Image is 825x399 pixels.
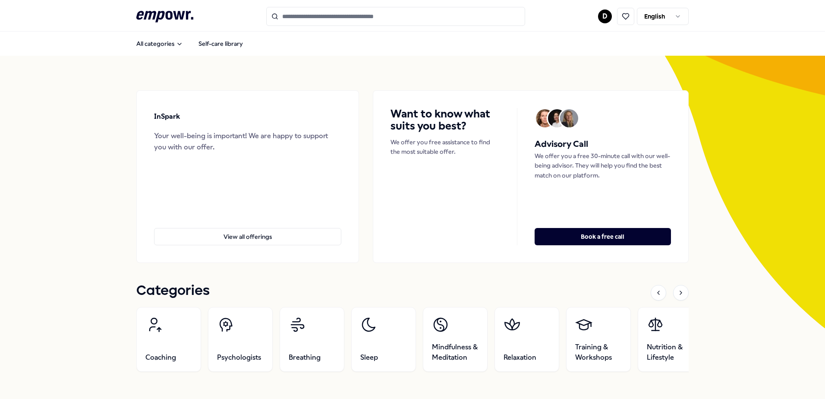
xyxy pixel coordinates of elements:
div: Your well-being is important! We are happy to support you with our offer. [154,130,341,152]
a: Nutrition & Lifestyle [638,307,702,372]
button: All categories [129,35,190,52]
nav: Main [129,35,250,52]
input: Search for products, categories or subcategories [266,7,525,26]
a: Psychologists [208,307,273,372]
a: Self-care library [192,35,250,52]
span: Psychologists [217,352,261,363]
a: Relaxation [494,307,559,372]
h1: Categories [136,280,210,302]
p: We offer you free assistance to find the most suitable offer. [390,137,500,157]
a: Coaching [136,307,201,372]
img: Avatar [560,109,578,127]
a: Training & Workshops [566,307,631,372]
button: D [598,9,612,23]
button: Book a free call [535,228,671,245]
p: We offer you a free 30-minute call with our well-being advisor. They will help you find the best ... [535,151,671,180]
h4: Want to know what suits you best? [390,108,500,132]
h5: Advisory Call [535,137,671,151]
span: Training & Workshops [575,342,622,363]
span: Sleep [360,352,378,363]
a: View all offerings [154,214,341,245]
span: Coaching [145,352,176,363]
span: Breathing [289,352,321,363]
a: Mindfulness & Meditation [423,307,488,372]
span: Relaxation [504,352,536,363]
a: Sleep [351,307,416,372]
a: Breathing [280,307,344,372]
img: Avatar [548,109,566,127]
p: InSpark [154,111,180,122]
span: Mindfulness & Meditation [432,342,479,363]
button: View all offerings [154,228,341,245]
span: Nutrition & Lifestyle [647,342,693,363]
img: Avatar [536,109,554,127]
